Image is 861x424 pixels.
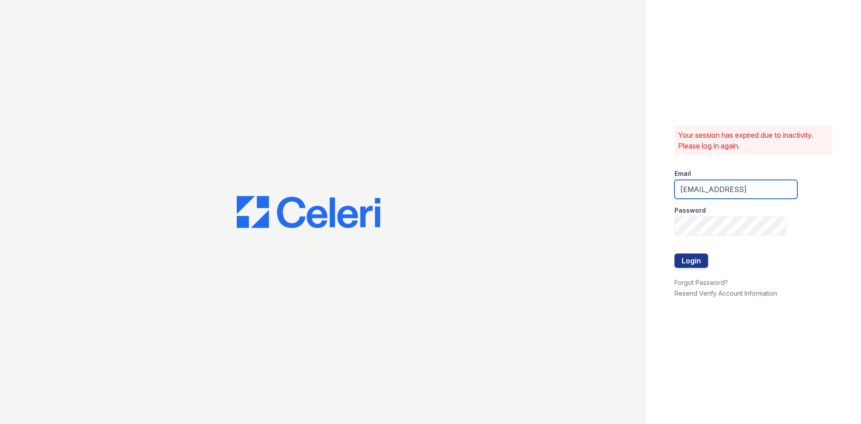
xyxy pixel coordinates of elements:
a: Resend Verify Account Information [674,289,777,297]
p: Your session has expired due to inactivity. Please log in again. [678,130,829,151]
img: CE_Logo_Blue-a8612792a0a2168367f1c8372b55b34899dd931a85d93a1a3d3e32e68fde9ad4.png [237,196,380,228]
label: Password [674,206,706,215]
button: Login [674,254,708,268]
a: Forgot Password? [674,279,728,286]
label: Email [674,169,691,178]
